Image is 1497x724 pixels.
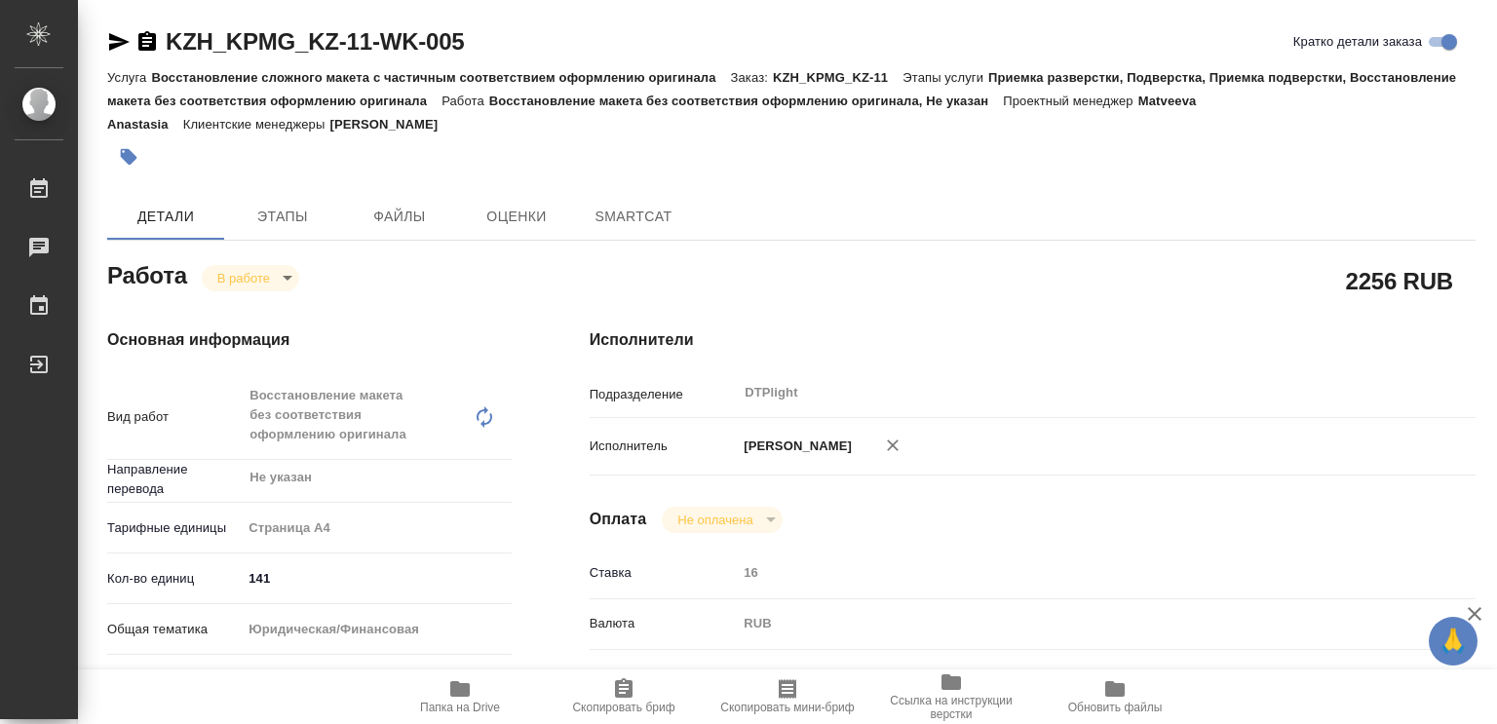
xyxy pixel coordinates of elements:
[242,564,511,592] input: ✎ Введи что-нибудь
[737,558,1401,587] input: Пустое поле
[1346,264,1453,297] h2: 2256 RUB
[329,117,452,132] p: [PERSON_NAME]
[236,205,329,229] span: Этапы
[590,614,738,633] p: Валюта
[107,256,187,291] h2: Работа
[107,70,151,85] p: Услуга
[242,664,511,697] div: Финансы и экономика
[470,205,563,229] span: Оценки
[662,507,782,533] div: В работе
[1003,94,1137,108] p: Проектный менеджер
[489,94,1004,108] p: Восстановление макета без соответствия оформлению оригинала, Не указан
[119,205,212,229] span: Детали
[590,508,647,531] h4: Оплата
[869,669,1033,724] button: Ссылка на инструкции верстки
[1068,701,1163,714] span: Обновить файлы
[183,117,330,132] p: Клиентские менеджеры
[378,669,542,724] button: Папка на Drive
[107,569,242,589] p: Кол-во единиц
[166,28,465,55] a: KZH_KPMG_KZ-11-WK-005
[107,30,131,54] button: Скопировать ссылку для ЯМессенджера
[135,30,159,54] button: Скопировать ссылку
[420,701,500,714] span: Папка на Drive
[1429,617,1478,666] button: 🙏
[1033,669,1197,724] button: Обновить файлы
[1437,621,1470,662] span: 🙏
[871,424,914,467] button: Удалить исполнителя
[773,70,902,85] p: KZH_KPMG_KZ-11
[737,437,852,456] p: [PERSON_NAME]
[590,328,1476,352] h4: Исполнители
[572,701,674,714] span: Скопировать бриф
[107,620,242,639] p: Общая тематика
[151,70,730,85] p: Восстановление сложного макета с частичным соответствием оформлению оригинала
[353,205,446,229] span: Файлы
[107,328,512,352] h4: Основная информация
[672,512,758,528] button: Не оплачена
[731,70,773,85] p: Заказ:
[706,669,869,724] button: Скопировать мини-бриф
[737,607,1401,640] div: RUB
[242,613,511,646] div: Юридическая/Финансовая
[242,512,511,545] div: Страница А4
[902,70,988,85] p: Этапы услуги
[107,460,242,499] p: Направление перевода
[1293,32,1422,52] span: Кратко детали заказа
[590,563,738,583] p: Ставка
[107,135,150,178] button: Добавить тэг
[107,518,242,538] p: Тарифные единицы
[720,701,854,714] span: Скопировать мини-бриф
[202,265,299,291] div: В работе
[590,385,738,404] p: Подразделение
[542,669,706,724] button: Скопировать бриф
[590,437,738,456] p: Исполнитель
[441,94,489,108] p: Работа
[211,270,276,286] button: В работе
[881,694,1021,721] span: Ссылка на инструкции верстки
[587,205,680,229] span: SmartCat
[107,407,242,427] p: Вид работ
